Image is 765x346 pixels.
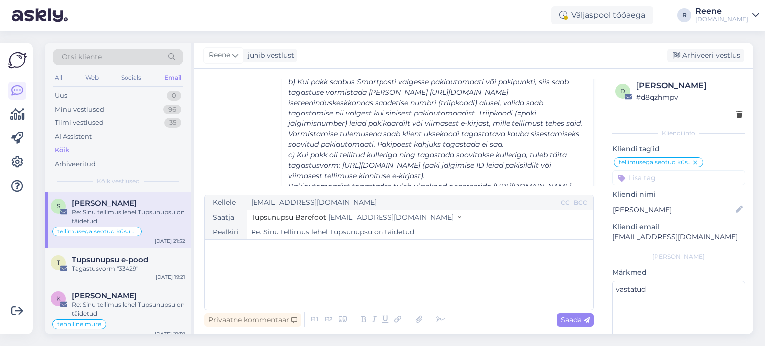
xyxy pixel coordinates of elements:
em: Pakiautomaadist tagastades tuleb uksekood genereerida [URL][DOMAIN_NAME] [288,182,571,191]
div: [PERSON_NAME] [636,80,742,92]
div: Reene [695,7,748,15]
div: [DOMAIN_NAME] [695,15,748,23]
div: juhib vestlust [244,50,294,61]
div: 35 [164,118,181,128]
div: # d8qzhmpv [636,92,742,103]
span: Katrin Šigajeva [72,291,137,300]
div: Kõik [55,145,69,155]
a: Reene[DOMAIN_NAME] [695,7,759,23]
div: Uus [55,91,67,101]
p: Märkmed [612,267,745,278]
span: Saada [561,315,590,324]
div: Minu vestlused [55,105,104,115]
div: R [677,8,691,22]
div: Privaatne kommentaar [204,313,301,327]
p: Kliendi email [612,222,745,232]
div: Saatja [205,210,247,225]
span: Kõik vestlused [97,177,140,186]
div: 0 [167,91,181,101]
div: BCC [572,198,589,207]
span: Sandra Maurer [72,199,137,208]
div: Re: Sinu tellimus lehel Tupsunupsu on täidetud [72,208,185,226]
div: [DATE] 21:52 [155,237,185,245]
input: Write subject here... [247,225,593,239]
div: Väljaspool tööaega [551,6,653,24]
div: [DATE] 21:39 [155,330,185,338]
span: K [56,295,61,302]
span: Tupsunupsu e-pood [72,255,148,264]
div: CC [559,198,572,207]
div: Socials [119,71,143,84]
div: Arhiveeritud [55,159,96,169]
span: Tupsunupsu Barefoot [251,213,326,222]
span: [EMAIL_ADDRESS][DOMAIN_NAME] [328,213,454,222]
div: Tagastusvorm "33429" [72,264,185,273]
span: tellimusega seotud küsumus [619,159,692,165]
span: Otsi kliente [62,52,102,62]
span: Reene [209,50,230,61]
div: [PERSON_NAME] [612,252,745,261]
p: [EMAIL_ADDRESS][DOMAIN_NAME] [612,232,745,242]
input: Lisa tag [612,170,745,185]
p: Kliendi tag'id [612,144,745,154]
div: Tiimi vestlused [55,118,104,128]
div: Kellele [205,195,247,210]
button: Tupsunupsu Barefoot [EMAIL_ADDRESS][DOMAIN_NAME] [251,212,461,223]
div: Email [162,71,183,84]
div: AI Assistent [55,132,92,142]
div: 96 [163,105,181,115]
input: Recepient... [247,195,559,210]
div: [DATE] 19:21 [156,273,185,281]
div: Re: Sinu tellimus lehel Tupsunupsu on täidetud [72,300,185,318]
span: tehniline mure [57,321,101,327]
p: Kliendi nimi [612,189,745,200]
div: Arhiveeri vestlus [667,49,744,62]
div: All [53,71,64,84]
span: d [620,87,625,95]
em: c) Kui pakk oli tellitud kulleriga ning tagastada soovitakse kulleriga, tuleb täita tagastusvorm:... [288,150,567,180]
input: Lisa nimi [613,204,734,215]
div: Pealkiri [205,225,247,239]
div: Kliendi info [612,129,745,138]
span: T [57,259,60,266]
img: Askly Logo [8,51,27,70]
em: b) Kui pakk saabus Smartposti valgesse pakiautomaati või pakipunkti, siis saab tagastuse vormista... [288,77,582,149]
span: tellimusega seotud küsumus [57,229,137,234]
span: S [57,202,60,210]
div: Web [83,71,101,84]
